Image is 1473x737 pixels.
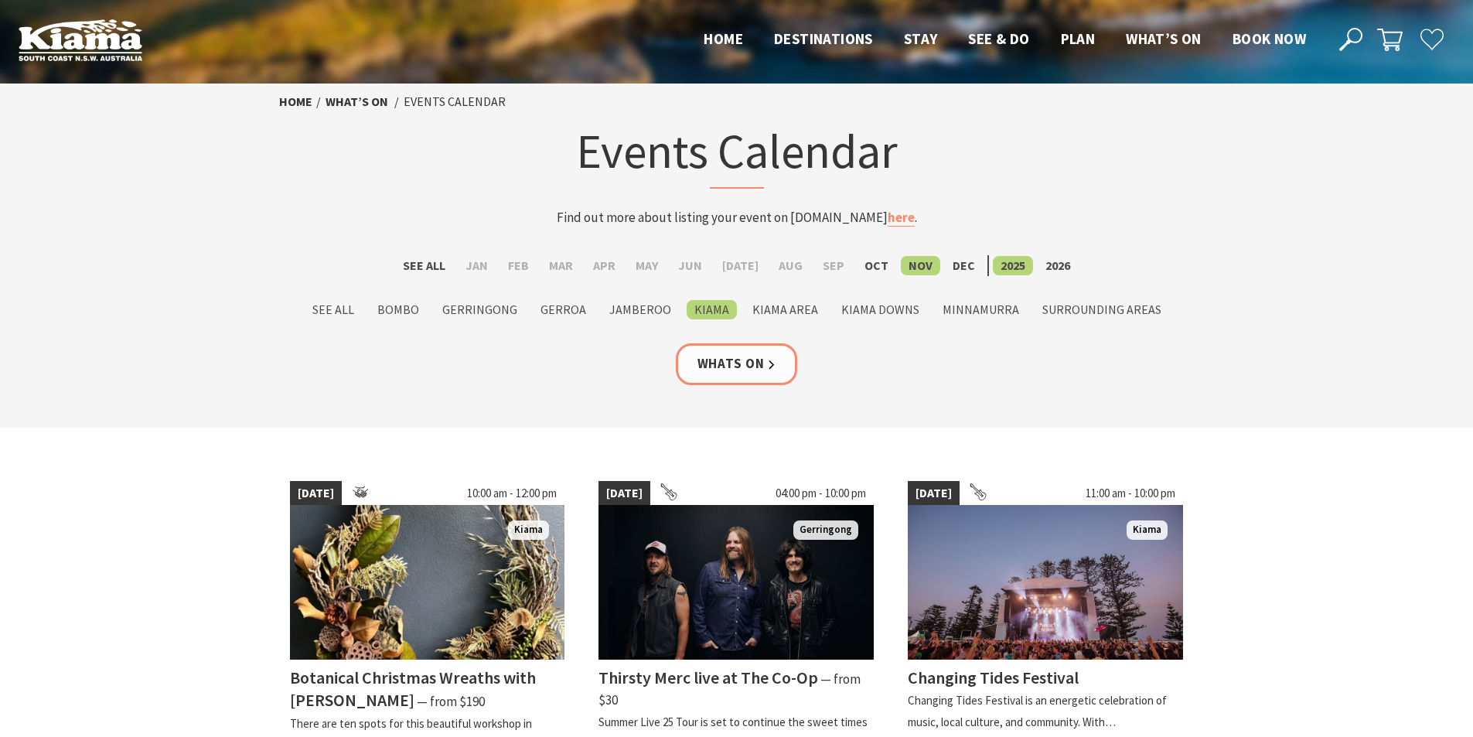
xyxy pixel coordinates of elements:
[745,300,826,319] label: Kiama Area
[904,29,938,48] span: Stay
[968,29,1029,48] span: See & Do
[290,505,565,660] img: Botanical Wreath
[687,300,737,319] label: Kiama
[815,256,852,275] label: Sep
[500,256,537,275] label: Feb
[585,256,623,275] label: Apr
[793,520,858,540] span: Gerringong
[774,29,873,48] span: Destinations
[290,667,536,711] h4: Botanical Christmas Wreaths with [PERSON_NAME]
[395,256,453,275] label: See All
[704,29,743,48] span: Home
[993,256,1033,275] label: 2025
[279,94,312,110] a: Home
[771,256,810,275] label: Aug
[459,481,564,506] span: 10:00 am - 12:00 pm
[326,94,388,110] a: What’s On
[908,667,1079,688] h4: Changing Tides Festival
[768,481,874,506] span: 04:00 pm - 10:00 pm
[305,300,362,319] label: See All
[1061,29,1096,48] span: Plan
[945,256,983,275] label: Dec
[1035,300,1169,319] label: Surrounding Areas
[1127,520,1168,540] span: Kiama
[417,693,485,710] span: ⁠— from $190
[688,27,1321,53] nav: Main Menu
[834,300,927,319] label: Kiama Downs
[901,256,940,275] label: Nov
[404,92,506,112] li: Events Calendar
[533,300,594,319] label: Gerroa
[434,207,1040,228] p: Find out more about listing your event on [DOMAIN_NAME] .
[1038,256,1078,275] label: 2026
[370,300,427,319] label: Bombo
[628,256,666,275] label: May
[598,505,874,660] img: Band photo
[602,300,679,319] label: Jamberoo
[434,120,1040,189] h1: Events Calendar
[908,505,1183,660] img: Changing Tides Main Stage
[670,256,710,275] label: Jun
[935,300,1027,319] label: Minnamurra
[458,256,496,275] label: Jan
[908,481,960,506] span: [DATE]
[1233,29,1306,48] span: Book now
[435,300,525,319] label: Gerringong
[598,481,650,506] span: [DATE]
[857,256,896,275] label: Oct
[541,256,581,275] label: Mar
[508,520,549,540] span: Kiama
[290,481,342,506] span: [DATE]
[908,693,1167,728] p: Changing Tides Festival is an energetic celebration of music, local culture, and community. With…
[714,256,766,275] label: [DATE]
[676,343,798,384] a: Whats On
[598,667,818,688] h4: Thirsty Merc live at The Co-Op
[19,19,142,61] img: Kiama Logo
[1078,481,1183,506] span: 11:00 am - 10:00 pm
[888,209,915,227] a: here
[1126,29,1202,48] span: What’s On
